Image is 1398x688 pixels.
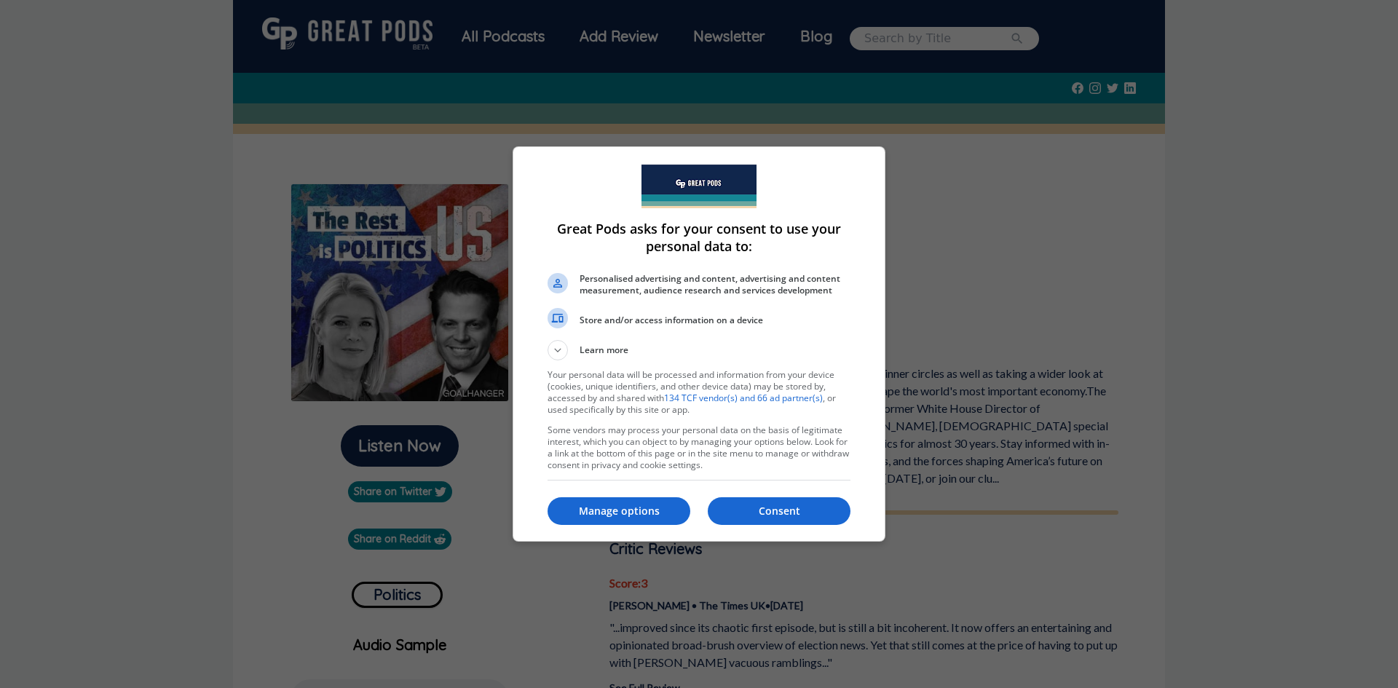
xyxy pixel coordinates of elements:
div: Great Pods asks for your consent to use your personal data to: [513,146,885,542]
p: Manage options [548,504,690,518]
img: Welcome to Great Pods [641,165,757,208]
p: Your personal data will be processed and information from your device (cookies, unique identifier... [548,369,850,416]
button: Consent [708,497,850,525]
span: Store and/or access information on a device [580,315,850,326]
p: Some vendors may process your personal data on the basis of legitimate interest, which you can ob... [548,424,850,471]
p: Consent [708,504,850,518]
span: Personalised advertising and content, advertising and content measurement, audience research and ... [580,273,850,296]
button: Manage options [548,497,690,525]
span: Learn more [580,344,628,360]
button: Learn more [548,340,850,360]
h1: Great Pods asks for your consent to use your personal data to: [548,220,850,255]
a: 134 TCF vendor(s) and 66 ad partner(s) [664,392,823,404]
